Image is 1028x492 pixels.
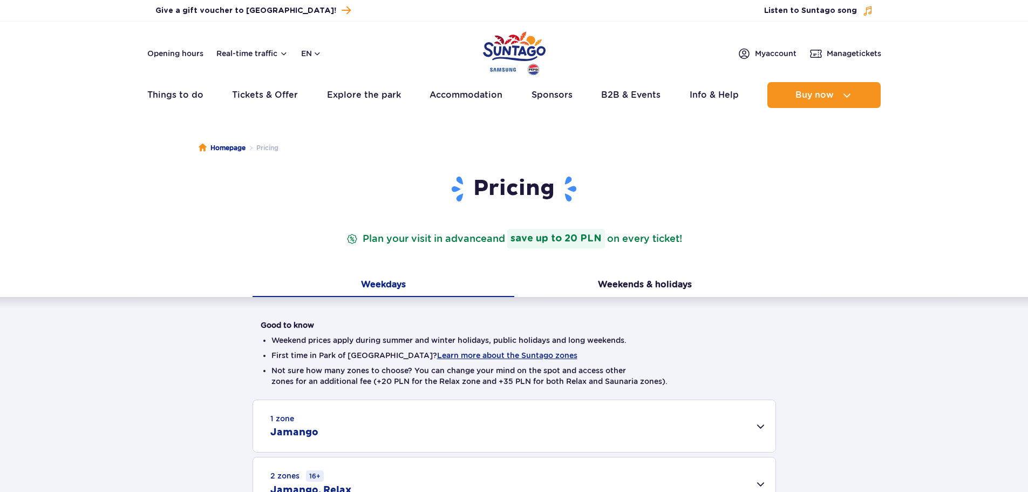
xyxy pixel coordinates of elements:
a: Park of Poland [483,27,546,77]
a: Myaccount [738,47,796,60]
span: Listen to Suntago song [764,5,857,16]
a: Give a gift voucher to [GEOGRAPHIC_DATA]! [155,3,351,18]
small: 16+ [306,470,324,482]
a: Things to do [147,82,203,108]
button: Weekends & holidays [514,274,776,297]
span: Manage tickets [827,48,881,59]
button: Real-time traffic [216,49,288,58]
span: Give a gift voucher to [GEOGRAPHIC_DATA]! [155,5,336,16]
a: B2B & Events [601,82,661,108]
p: Plan your visit in advance on every ticket! [344,229,684,248]
button: Buy now [767,82,881,108]
a: Homepage [199,143,246,153]
li: Pricing [246,143,278,153]
li: Not sure how many zones to choose? You can change your mind on the spot and access other zones fo... [271,365,757,387]
button: Listen to Suntago song [764,5,873,16]
button: en [301,48,322,59]
strong: Good to know [261,321,314,329]
a: Managetickets [809,47,881,60]
h1: Pricing [261,175,768,203]
li: Weekend prices apply during summer and winter holidays, public holidays and long weekends. [271,335,757,346]
button: Learn more about the Suntago zones [437,351,577,360]
a: Sponsors [532,82,573,108]
a: Explore the park [327,82,401,108]
h2: Jamango [270,426,318,439]
strong: save up to 20 PLN [507,229,605,248]
a: Info & Help [690,82,739,108]
small: 1 zone [270,413,294,424]
span: Buy now [795,90,834,100]
small: 2 zones [270,470,324,482]
span: My account [755,48,796,59]
a: Opening hours [147,48,203,59]
button: Weekdays [253,274,514,297]
a: Tickets & Offer [232,82,298,108]
a: Accommodation [430,82,502,108]
li: First time in Park of [GEOGRAPHIC_DATA]? [271,350,757,361]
